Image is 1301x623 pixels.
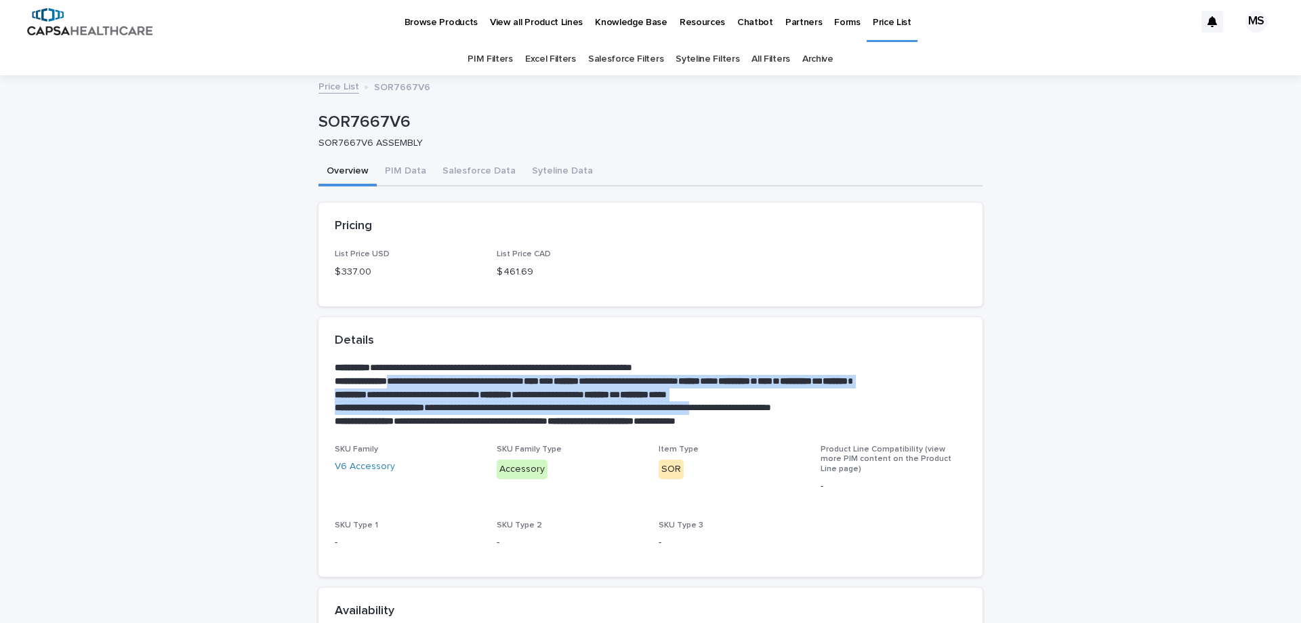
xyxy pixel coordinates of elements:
[318,113,977,132] p: SOR7667V6
[335,219,372,234] h2: Pricing
[468,43,513,75] a: PIM Filters
[659,521,703,529] span: SKU Type 3
[335,250,390,258] span: List Price USD
[335,521,378,529] span: SKU Type 1
[27,8,152,35] img: B5p4sRfuTuC72oLToeu7
[588,43,663,75] a: Salesforce Filters
[318,158,377,186] button: Overview
[676,43,739,75] a: Syteline Filters
[497,265,642,279] p: $ 461.69
[335,604,394,619] h2: Availability
[524,158,601,186] button: Syteline Data
[525,43,576,75] a: Excel Filters
[659,445,699,454] span: Item Type
[497,521,542,529] span: SKU Type 2
[335,334,374,348] h2: Details
[497,536,642,550] p: -
[377,158,434,186] button: PIM Data
[335,445,378,454] span: SKU Family
[1245,11,1267,33] div: MS
[751,43,790,75] a: All Filters
[374,79,430,94] p: SOR7667V6
[318,138,972,149] p: SOR7667V6 ASSEMBLY
[434,158,524,186] button: Salesforce Data
[335,265,480,279] p: $ 337.00
[497,250,551,258] span: List Price CAD
[659,460,684,479] div: SOR
[335,460,395,474] a: V6 Accessory
[821,445,951,473] span: Product Line Compatibility (view more PIM content on the Product Line page)
[318,78,359,94] a: Price List
[821,479,966,494] p: -
[335,536,480,550] p: -
[659,536,804,550] p: -
[802,43,833,75] a: Archive
[497,445,562,454] span: SKU Family Type
[497,460,548,479] div: Accessory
